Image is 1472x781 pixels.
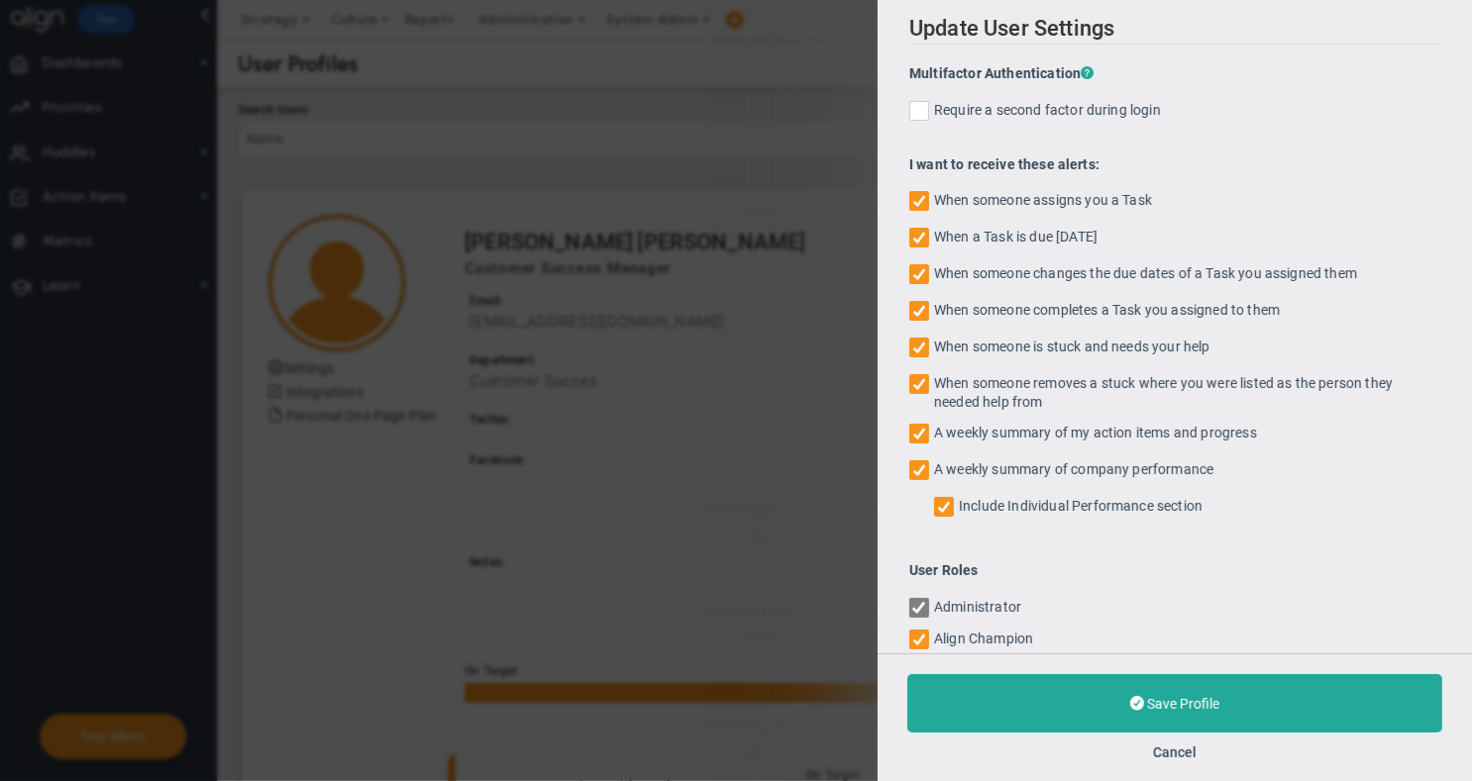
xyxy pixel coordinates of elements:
[909,598,1440,618] label: You cannot remove yourself from the Administrator role.
[909,374,1440,412] label: When someone removes a stuck where you were listed as the person they needed help from
[909,561,1440,579] h4: User Roles
[934,598,1021,618] span: Administrator
[909,64,1440,82] h4: Multifactor Authentication
[907,674,1442,732] button: Save Profile
[909,155,1440,173] h4: I want to receive these alerts:
[909,460,1440,485] label: A weekly summary of company performance
[909,101,1440,126] label: Require a second factor during login
[1153,744,1197,760] button: Cancel
[909,16,1440,45] h2: Update User Settings
[934,497,1440,522] label: Include Individual Performance section
[909,301,1440,326] label: When someone completes a Task you assigned to them
[909,338,1440,362] label: When someone is stuck and needs your help
[909,630,1440,654] label: Align Champion
[1147,696,1219,712] span: Save Profile
[909,228,1440,252] label: When a Task is due [DATE]
[909,424,1440,448] label: A weekly summary of my action items and progress
[909,191,1440,216] label: When someone assigns you a Task
[909,264,1440,289] label: When someone changes the due dates of a Task you assigned them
